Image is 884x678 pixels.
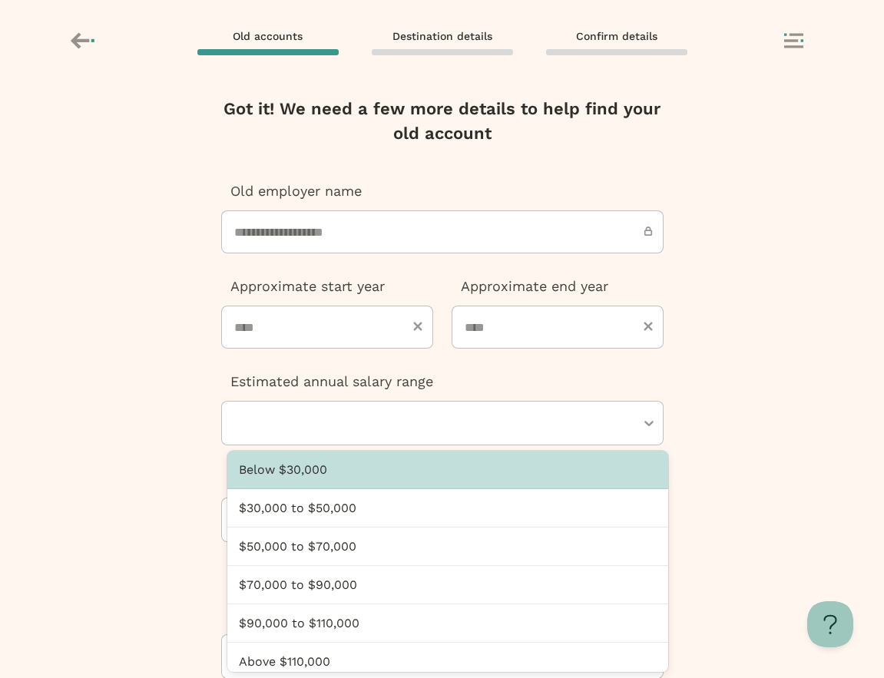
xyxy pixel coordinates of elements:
p: Approximate end year [452,276,664,296]
p: Old employer name [221,181,664,201]
p: Account type (Optional) [221,605,664,625]
p: Approximate start year [221,276,433,296]
p: Estimated annual salary range [221,372,664,392]
span: Destination details [392,29,492,43]
iframe: Help Scout Beacon - Open [807,601,853,647]
div: $70,000 to $90,000 [227,566,668,604]
div: $90,000 to $110,000 [227,604,668,643]
div: Below $30,000 [227,451,668,489]
h2: Got it! We need a few more details to help find your old account [223,97,662,146]
p: Old provider (Optional) [221,468,664,488]
span: Confirm details [576,29,657,43]
span: Old accounts [233,29,303,43]
div: $50,000 to $70,000 [227,528,668,566]
div: $30,000 to $50,000 [227,489,668,528]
